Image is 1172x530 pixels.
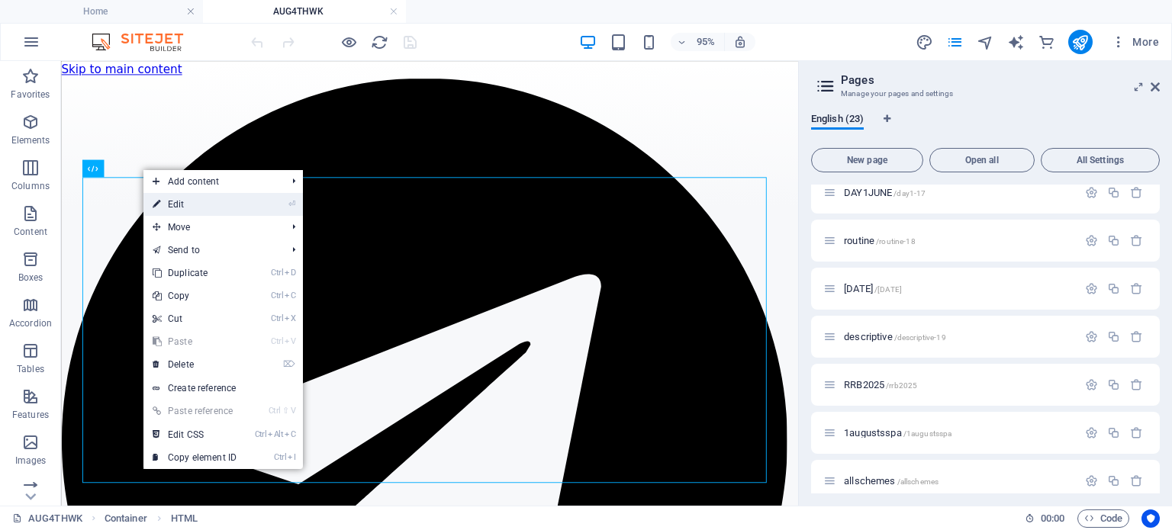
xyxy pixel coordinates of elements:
span: 00 00 [1041,509,1064,528]
a: CtrlXCut [143,307,246,330]
i: C [285,429,295,439]
i: X [285,313,295,323]
i: Reload page [371,34,388,51]
i: Pages (Ctrl+Alt+S) [946,34,964,51]
p: Boxes [18,271,43,284]
span: More [1111,34,1159,50]
span: Click to open page [844,283,902,294]
h6: 95% [694,33,718,51]
div: Remove [1130,474,1143,487]
p: Features [12,409,49,421]
div: Remove [1130,330,1143,343]
a: CtrlVPaste [143,330,246,353]
div: Settings [1085,330,1098,343]
i: Publish [1071,34,1089,51]
div: Remove [1130,378,1143,391]
a: CtrlDDuplicate [143,262,246,284]
span: Click to open page [844,187,926,198]
p: Accordion [9,317,52,329]
h2: Pages [841,73,1160,87]
span: Add content [143,170,280,193]
span: Click to open page [844,427,951,438]
a: CtrlCCopy [143,284,246,307]
div: Duplicate [1107,474,1120,487]
button: Code [1077,509,1129,528]
i: C [285,291,295,300]
i: V [291,406,295,416]
span: : [1051,512,1054,524]
i: Ctrl [271,313,283,323]
button: design [916,33,934,51]
button: New page [811,148,923,172]
div: Settings [1085,474,1098,487]
div: Remove [1130,234,1143,247]
i: Ctrl [255,429,267,439]
button: navigator [977,33,995,51]
div: allschemes/allschemes [839,476,1077,486]
span: Click to select. Double-click to edit [171,509,198,528]
span: /[DATE] [874,285,902,294]
span: /routine-18 [876,237,916,246]
button: reload [370,33,388,51]
a: Create reference [143,377,303,400]
span: Click to open page [844,379,917,390]
div: Settings [1085,234,1098,247]
div: RRB2025/rrb2025 [839,380,1077,390]
a: Click to cancel selection. Double-click to open Pages [12,509,82,528]
i: ⏎ [288,199,295,209]
i: ⌦ [283,359,295,369]
button: All Settings [1041,148,1160,172]
p: Elements [11,134,50,146]
p: Columns [11,180,50,192]
div: descriptive/descriptive-19 [839,332,1077,342]
i: Design (Ctrl+Alt+Y) [916,34,933,51]
div: Remove [1130,186,1143,199]
i: Ctrl [274,452,286,462]
div: routine/routine-18 [839,236,1077,246]
a: Ctrl⇧VPaste reference [143,400,246,422]
i: On resize automatically adjust zoom level to fit chosen device. [733,35,747,49]
i: Alt [268,429,283,439]
span: English (23) [811,110,864,131]
span: Move [143,216,280,239]
nav: breadcrumb [105,509,198,528]
span: /descriptive-19 [894,333,946,342]
p: Tables [17,363,44,375]
a: Send to [143,239,280,262]
i: ⇧ [282,406,289,416]
i: AI Writer [1007,34,1025,51]
span: Click to open page [844,331,946,342]
button: commerce [1038,33,1056,51]
div: Settings [1085,378,1098,391]
i: Navigator [977,34,994,51]
span: /1augustsspa [903,429,952,438]
img: Editor Logo [88,33,202,51]
div: DAY1JUNE/day1-17 [839,188,1077,198]
i: I [288,452,295,462]
div: [DATE]/[DATE] [839,284,1077,294]
a: ⌦Delete [143,353,246,376]
a: CtrlAltCEdit CSS [143,423,246,446]
i: V [285,336,295,346]
div: Remove [1130,282,1143,295]
span: /day1-17 [893,189,926,198]
span: Click to open page [844,475,939,487]
span: /rrb2025 [886,381,917,390]
div: Remove [1130,426,1143,439]
button: text_generator [1007,33,1025,51]
button: 95% [671,33,725,51]
div: Language Tabs [811,113,1160,142]
h4: AUG4THWK [203,3,406,20]
i: Commerce [1038,34,1055,51]
span: Click to select. Double-click to edit [105,509,147,528]
div: Settings [1085,186,1098,199]
p: Images [15,455,47,467]
button: More [1105,30,1165,54]
div: Duplicate [1107,330,1120,343]
a: CtrlICopy element ID [143,446,246,469]
span: Code [1084,509,1122,528]
div: Duplicate [1107,234,1120,247]
p: Favorites [11,88,50,101]
div: Duplicate [1107,426,1120,439]
h3: Manage your pages and settings [841,87,1129,101]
